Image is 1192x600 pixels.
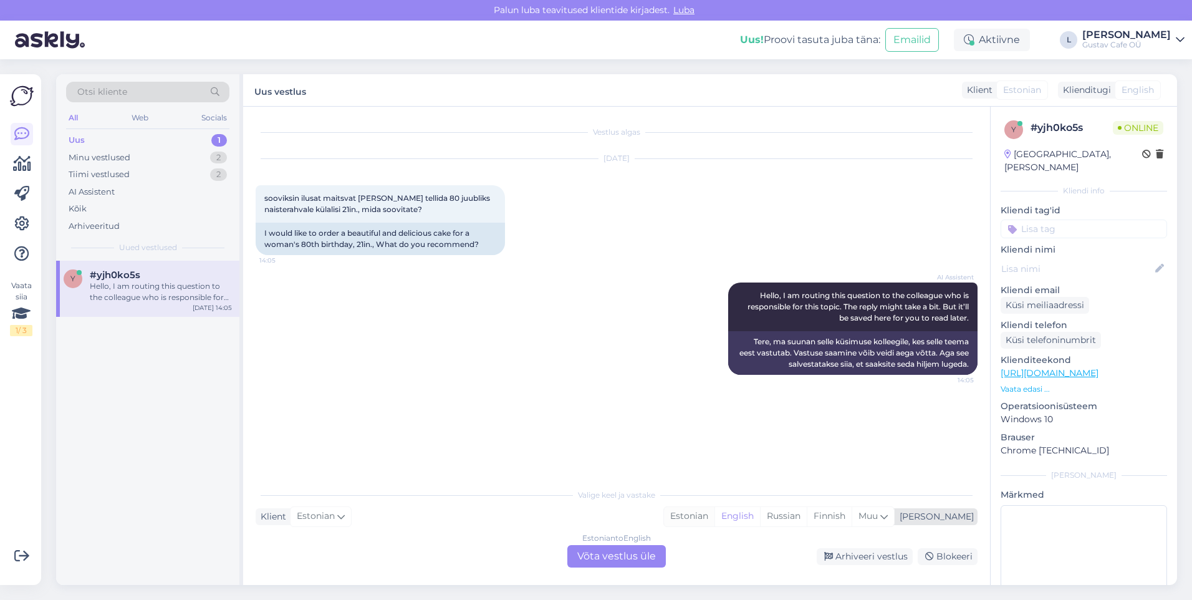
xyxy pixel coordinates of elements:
[1001,204,1167,217] p: Kliendi tag'id
[256,127,978,138] div: Vestlus algas
[1113,121,1163,135] span: Online
[10,280,32,336] div: Vaata siia
[954,29,1030,51] div: Aktiivne
[1001,413,1167,426] p: Windows 10
[740,34,764,46] b: Uus!
[1011,125,1016,134] span: y
[69,186,115,198] div: AI Assistent
[193,303,232,312] div: [DATE] 14:05
[70,274,75,283] span: y
[747,291,971,322] span: Hello, I am routing this question to the colleague who is responsible for this topic. The reply m...
[714,507,760,526] div: English
[858,510,878,521] span: Muu
[807,507,852,526] div: Finnish
[1122,84,1154,97] span: English
[259,256,306,265] span: 14:05
[256,490,978,501] div: Valige keel ja vastake
[885,28,939,52] button: Emailid
[69,220,120,233] div: Arhiveeritud
[567,545,666,568] div: Võta vestlus üle
[670,4,698,16] span: Luba
[264,193,492,214] span: sooviksin ilusat maitsvat [PERSON_NAME] tellida 80 juubliks naisterahvale külalisi 21in., mida so...
[256,223,505,255] div: I would like to order a beautiful and delicious cake for a woman's 80th birthday, 21in., What do ...
[1058,84,1111,97] div: Klienditugi
[1001,284,1167,297] p: Kliendi email
[1031,120,1113,135] div: # yjh0ko5s
[1082,30,1185,50] a: [PERSON_NAME]Gustav Cafe OÜ
[740,32,880,47] div: Proovi tasuta juba täna:
[210,168,227,181] div: 2
[1001,220,1167,238] input: Lisa tag
[69,152,130,164] div: Minu vestlused
[1001,297,1089,314] div: Küsi meiliaadressi
[297,510,335,523] span: Estonian
[210,152,227,164] div: 2
[927,273,974,282] span: AI Assistent
[1001,319,1167,332] p: Kliendi telefon
[1001,488,1167,501] p: Märkmed
[256,153,978,164] div: [DATE]
[1001,400,1167,413] p: Operatsioonisüsteem
[1001,431,1167,444] p: Brauser
[77,85,127,99] span: Otsi kliente
[211,134,227,147] div: 1
[1004,148,1142,174] div: [GEOGRAPHIC_DATA], [PERSON_NAME]
[129,110,151,126] div: Web
[760,507,807,526] div: Russian
[1001,470,1167,481] div: [PERSON_NAME]
[1001,332,1101,349] div: Küsi telefoninumbrit
[119,242,177,253] span: Uued vestlused
[1001,185,1167,196] div: Kliendi info
[1001,367,1098,379] a: [URL][DOMAIN_NAME]
[664,507,714,526] div: Estonian
[199,110,229,126] div: Socials
[69,134,85,147] div: Uus
[10,325,32,336] div: 1 / 3
[927,375,974,385] span: 14:05
[1001,262,1153,276] input: Lisa nimi
[817,548,913,565] div: Arhiveeri vestlus
[90,281,232,303] div: Hello, I am routing this question to the colleague who is responsible for this topic. The reply m...
[582,533,651,544] div: Estonian to English
[728,331,978,375] div: Tere, ma suunan selle küsimuse kolleegile, kes selle teema eest vastutab. Vastuse saamine võib ve...
[962,84,993,97] div: Klient
[1001,444,1167,457] p: Chrome [TECHNICAL_ID]
[1082,30,1171,40] div: [PERSON_NAME]
[918,548,978,565] div: Blokeeri
[1001,384,1167,395] p: Vaata edasi ...
[1001,243,1167,256] p: Kliendi nimi
[69,168,130,181] div: Tiimi vestlused
[10,84,34,108] img: Askly Logo
[1060,31,1077,49] div: L
[1082,40,1171,50] div: Gustav Cafe OÜ
[1001,354,1167,367] p: Klienditeekond
[256,510,286,523] div: Klient
[1003,84,1041,97] span: Estonian
[895,510,974,523] div: [PERSON_NAME]
[254,82,306,99] label: Uus vestlus
[66,110,80,126] div: All
[69,203,87,215] div: Kõik
[90,269,140,281] span: #yjh0ko5s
